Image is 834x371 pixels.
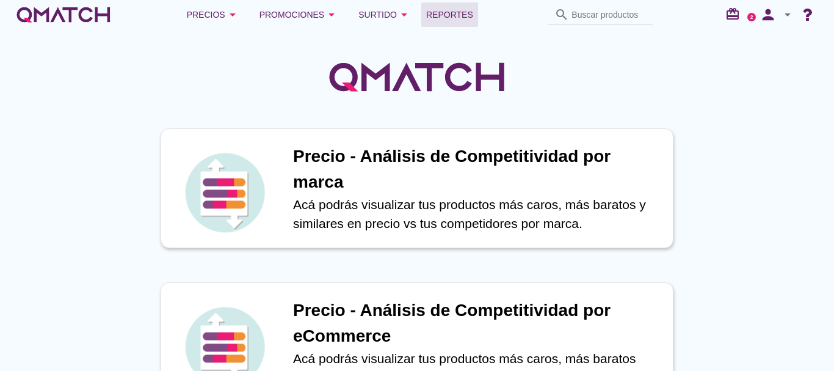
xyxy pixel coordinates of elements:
[426,7,473,22] span: Reportes
[293,195,661,233] p: Acá podrás visualizar tus productos más caros, más baratos y similares en precio vs tus competido...
[324,7,339,22] i: arrow_drop_down
[143,128,691,248] a: iconPrecio - Análisis de Competitividad por marcaAcá podrás visualizar tus productos más caros, m...
[397,7,412,22] i: arrow_drop_down
[421,2,478,27] a: Reportes
[358,7,412,22] div: Surtido
[225,7,240,22] i: arrow_drop_down
[756,6,780,23] i: person
[725,7,745,21] i: redeem
[259,7,339,22] div: Promociones
[780,7,795,22] i: arrow_drop_down
[747,13,756,21] a: 2
[293,298,661,349] h1: Precio - Análisis de Competitividad por eCommerce
[187,7,240,22] div: Precios
[571,5,646,24] input: Buscar productos
[325,46,509,108] img: QMatchLogo
[182,150,267,235] img: icon
[750,14,753,20] text: 2
[177,2,250,27] button: Precios
[250,2,349,27] button: Promociones
[293,144,661,195] h1: Precio - Análisis de Competitividad por marca
[15,2,112,27] a: white-qmatch-logo
[349,2,421,27] button: Surtido
[554,7,569,22] i: search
